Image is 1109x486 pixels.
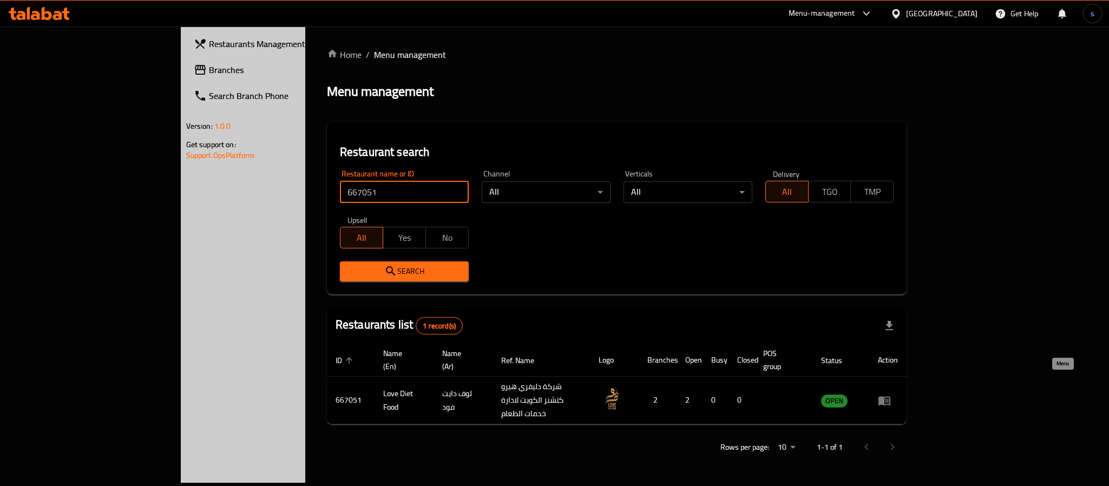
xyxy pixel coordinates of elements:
[703,377,729,424] td: 0
[186,148,255,162] a: Support.OpsPlatform
[869,344,907,377] th: Action
[347,216,368,224] label: Upsell
[366,48,370,61] li: /
[425,227,469,248] button: No
[383,227,426,248] button: Yes
[763,347,800,373] span: POS group
[639,344,677,377] th: Branches
[813,184,847,200] span: TGO
[639,377,677,424] td: 2
[770,184,804,200] span: All
[416,317,463,334] div: Total records count
[340,227,383,248] button: All
[340,144,894,160] h2: Restaurant search
[906,8,977,19] div: [GEOGRAPHIC_DATA]
[185,57,366,83] a: Branches
[416,321,462,331] span: 1 record(s)
[434,377,492,424] td: لوف دايت فود
[185,83,366,109] a: Search Branch Phone
[209,37,357,50] span: Restaurants Management
[340,261,469,281] button: Search
[482,181,611,203] div: All
[383,347,421,373] span: Name (En)
[349,265,460,278] span: Search
[1091,8,1094,19] span: s
[821,395,848,408] div: OPEN
[185,31,366,57] a: Restaurants Management
[209,63,357,76] span: Branches
[327,48,907,61] nav: breadcrumb
[209,89,357,102] span: Search Branch Phone
[677,377,703,424] td: 2
[624,181,752,203] div: All
[336,317,463,334] h2: Restaurants list
[186,137,236,152] span: Get support on:
[336,354,356,367] span: ID
[720,441,769,454] p: Rows per page:
[855,184,889,200] span: TMP
[821,395,848,407] span: OPEN
[388,230,422,246] span: Yes
[430,230,464,246] span: No
[789,7,855,20] div: Menu-management
[493,377,590,424] td: شركة دليفري هيرو كتشنز الكويت لادارة خدمات الطعام
[590,344,639,377] th: Logo
[501,354,548,367] span: Ref. Name
[327,83,434,100] h2: Menu management
[703,344,729,377] th: Busy
[340,181,469,203] input: Search for restaurant name or ID..
[821,354,856,367] span: Status
[345,230,379,246] span: All
[375,377,434,424] td: Love Diet Food
[765,181,809,202] button: All
[214,119,231,133] span: 1.0.0
[599,385,626,412] img: Love Diet Food
[850,181,894,202] button: TMP
[876,313,902,339] div: Export file
[773,170,800,178] label: Delivery
[817,441,843,454] p: 1-1 of 1
[677,344,703,377] th: Open
[374,48,446,61] span: Menu management
[186,119,213,133] span: Version:
[729,377,754,424] td: 0
[808,181,851,202] button: TGO
[729,344,754,377] th: Closed
[327,344,907,424] table: enhanced table
[773,439,799,456] div: Rows per page:
[442,347,479,373] span: Name (Ar)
